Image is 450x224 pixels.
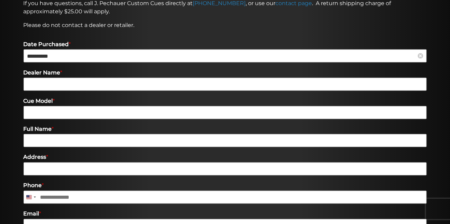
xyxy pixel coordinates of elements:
label: Email [24,211,427,218]
label: Address [24,154,427,161]
p: Please do not contact a dealer or retailer. [24,21,427,29]
input: Phone [24,191,427,204]
label: Full Name [24,126,427,133]
button: Selected country [24,191,38,204]
label: Dealer Name [24,69,427,76]
label: Phone [24,182,427,190]
label: Cue Model [24,98,427,105]
a: Clear Date [418,53,423,59]
label: Date Purchased [24,41,427,48]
